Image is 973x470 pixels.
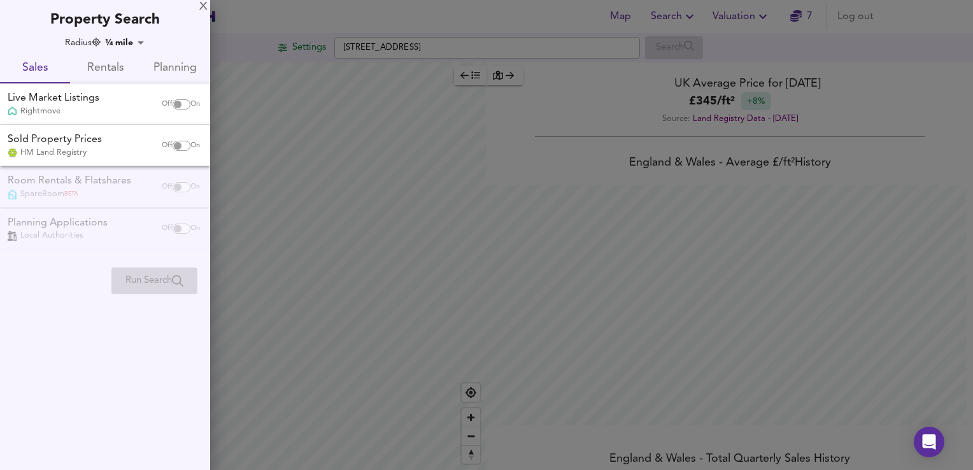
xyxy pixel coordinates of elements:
[8,106,17,117] img: Rightmove
[111,267,197,294] div: Please enable at least one data source to run a search
[101,36,148,49] div: ¼ mile
[162,141,173,151] span: Off
[190,99,200,110] span: On
[914,427,944,457] div: Open Intercom Messenger
[162,99,173,110] span: Off
[65,36,101,49] div: Radius
[8,59,62,78] span: Sales
[148,59,202,78] span: Planning
[8,91,99,106] div: Live Market Listings
[78,59,132,78] span: Rentals
[199,3,208,11] div: X
[8,106,99,117] div: Rightmove
[190,141,200,151] span: On
[8,132,102,147] div: Sold Property Prices
[8,148,17,157] img: Land Registry
[8,147,102,159] div: HM Land Registry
